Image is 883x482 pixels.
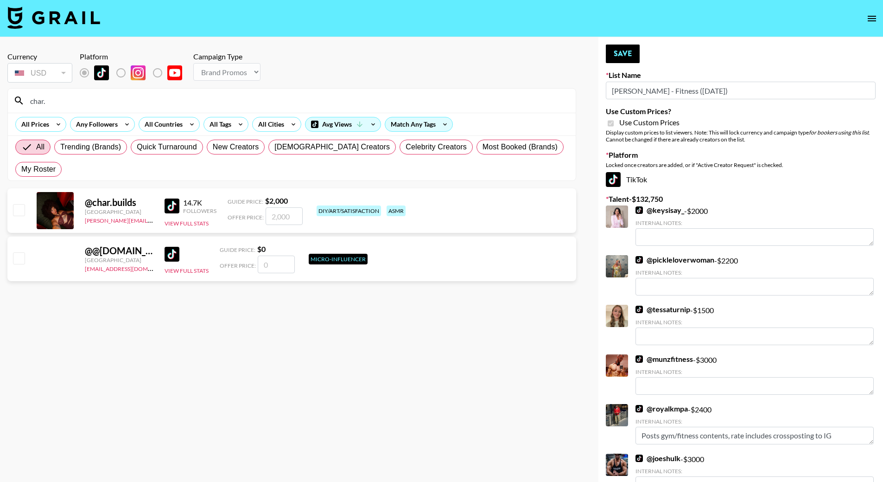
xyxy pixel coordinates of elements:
[80,63,190,83] div: List locked to TikTok.
[70,117,120,131] div: Any Followers
[165,247,179,262] img: TikTok
[309,254,368,264] div: Micro-Influencer
[635,256,643,263] img: TikTok
[635,269,874,276] div: Internal Notes:
[257,244,266,253] strong: $ 0
[165,267,209,274] button: View Full Stats
[139,117,184,131] div: All Countries
[94,65,109,80] img: TikTok
[165,220,209,227] button: View Full Stats
[165,199,179,213] img: TikTok
[635,468,874,475] div: Internal Notes:
[483,141,558,153] span: Most Booked (Brands)
[606,172,621,187] img: TikTok
[85,263,178,272] a: [EMAIL_ADDRESS][DOMAIN_NAME]
[193,52,260,61] div: Campaign Type
[385,117,452,131] div: Match Any Tags
[606,161,876,168] div: Locked once creators are added, or if "Active Creator Request" is checked.
[635,404,688,413] a: @royalkmpa
[220,262,256,269] span: Offer Price:
[258,256,295,273] input: 0
[635,454,680,463] a: @joeshulk
[265,196,288,205] strong: $ 2,000
[274,141,390,153] span: [DEMOGRAPHIC_DATA] Creators
[60,141,121,153] span: Trending (Brands)
[635,455,643,462] img: TikTok
[183,207,216,214] div: Followers
[635,355,643,363] img: TikTok
[16,117,51,131] div: All Prices
[387,206,406,216] div: asmr
[7,6,100,29] img: Grail Talent
[183,198,216,207] div: 14.7K
[228,214,264,221] span: Offer Price:
[137,141,197,153] span: Quick Turnaround
[266,207,303,225] input: 2,000
[228,198,263,205] span: Guide Price:
[635,354,693,364] a: @munzfitness
[606,107,876,116] label: Use Custom Prices?
[220,246,255,253] span: Guide Price:
[167,65,182,80] img: YouTube
[204,117,233,131] div: All Tags
[606,71,876,80] label: List Name
[21,164,56,175] span: My Roster
[253,117,286,131] div: All Cities
[635,206,684,215] a: @keysisay_
[635,305,874,345] div: - $ 1500
[606,150,876,160] label: Platform
[635,305,690,314] a: @tessaturnip
[213,141,259,153] span: New Creators
[305,117,381,131] div: Avg Views
[635,368,874,375] div: Internal Notes:
[635,418,874,425] div: Internal Notes:
[635,306,643,313] img: TikTok
[635,427,874,444] textarea: Posts gym/fitness contents, rate includes crossposting to IG
[606,45,640,63] button: Save
[9,65,70,81] div: USD
[85,197,153,208] div: @ char.builds
[635,255,874,296] div: - $ 2200
[317,206,381,216] div: diy/art/satisfaction
[131,65,146,80] img: Instagram
[85,215,222,224] a: [PERSON_NAME][EMAIL_ADDRESS][DOMAIN_NAME]
[7,61,72,84] div: Currency is locked to USD
[619,118,680,127] span: Use Custom Prices
[635,404,874,444] div: - $ 2400
[635,219,874,226] div: Internal Notes:
[635,319,874,326] div: Internal Notes:
[863,9,881,28] button: open drawer
[635,206,643,214] img: TikTok
[85,208,153,215] div: [GEOGRAPHIC_DATA]
[36,141,44,153] span: All
[85,257,153,263] div: [GEOGRAPHIC_DATA]
[85,245,153,257] div: @ @[DOMAIN_NAME]
[7,52,72,61] div: Currency
[809,129,869,136] em: for bookers using this list
[635,206,874,246] div: - $ 2000
[25,93,570,108] input: Search by User Name
[406,141,467,153] span: Celebrity Creators
[606,129,876,143] div: Display custom prices to list viewers. Note: This will lock currency and campaign type . Cannot b...
[80,52,190,61] div: Platform
[606,194,876,204] label: Talent - $ 132,750
[635,255,714,264] a: @pickleloverwoman
[635,405,643,412] img: TikTok
[606,172,876,187] div: TikTok
[635,354,874,395] div: - $ 3000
